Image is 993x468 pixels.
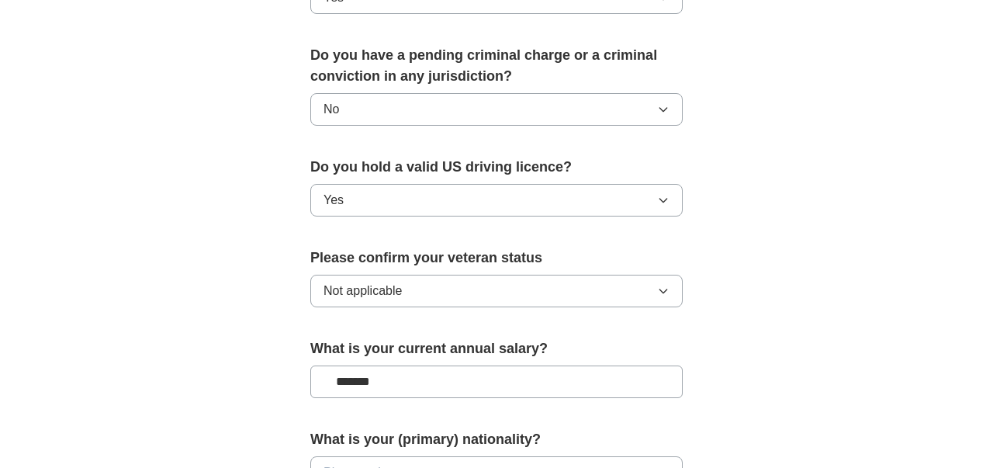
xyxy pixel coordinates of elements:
[310,275,683,307] button: Not applicable
[310,429,683,450] label: What is your (primary) nationality?
[310,157,683,178] label: Do you hold a valid US driving licence?
[324,191,344,210] span: Yes
[310,184,683,217] button: Yes
[310,93,683,126] button: No
[310,248,683,269] label: Please confirm your veteran status
[310,45,683,87] label: Do you have a pending criminal charge or a criminal conviction in any jurisdiction?
[324,100,339,119] span: No
[324,282,402,300] span: Not applicable
[310,338,683,359] label: What is your current annual salary?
